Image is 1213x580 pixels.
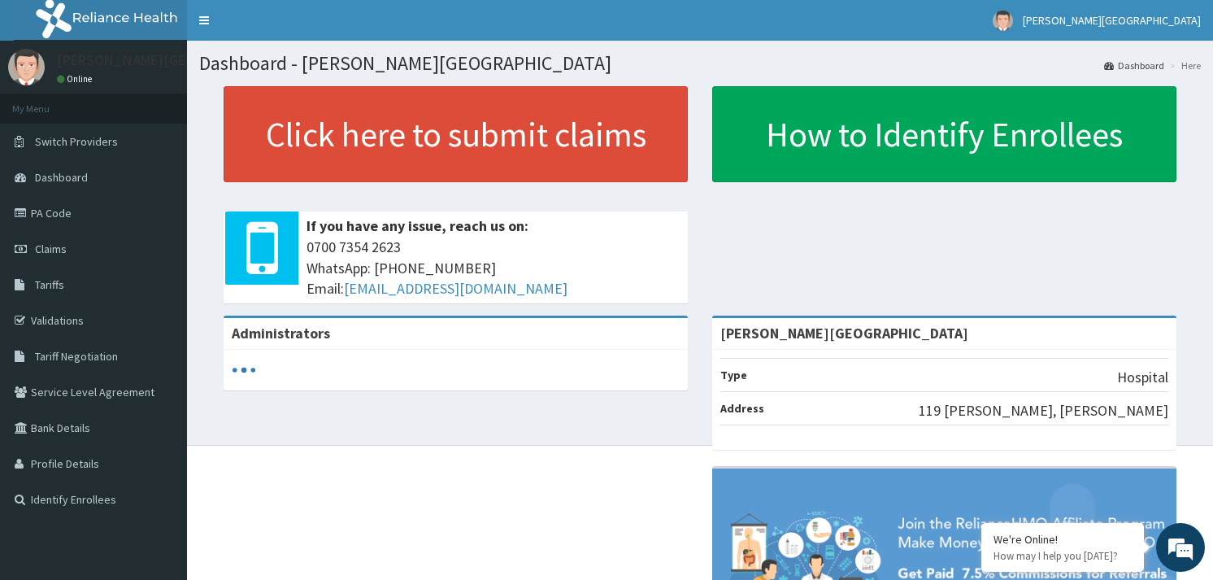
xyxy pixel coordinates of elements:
h1: Dashboard - [PERSON_NAME][GEOGRAPHIC_DATA] [199,53,1201,74]
a: Dashboard [1104,59,1164,72]
span: Claims [35,242,67,256]
span: Tariff Negotiation [35,349,118,364]
img: User Image [993,11,1013,31]
b: If you have any issue, reach us on: [307,216,528,235]
div: We're Online! [993,532,1132,547]
a: Click here to submit claims [224,86,688,182]
span: [PERSON_NAME][GEOGRAPHIC_DATA] [1023,13,1201,28]
p: How may I help you today? [993,549,1132,563]
b: Administrators [232,324,330,342]
a: [EMAIL_ADDRESS][DOMAIN_NAME] [344,279,567,298]
a: Online [57,73,96,85]
a: How to Identify Enrollees [712,86,1176,182]
p: [PERSON_NAME][GEOGRAPHIC_DATA] [57,53,298,68]
p: Hospital [1117,367,1168,388]
img: User Image [8,49,45,85]
li: Here [1166,59,1201,72]
b: Type [720,368,747,382]
svg: audio-loading [232,358,256,382]
span: Dashboard [35,170,88,185]
b: Address [720,401,764,416]
span: 0700 7354 2623 WhatsApp: [PHONE_NUMBER] Email: [307,237,680,299]
span: Tariffs [35,277,64,292]
p: 119 [PERSON_NAME], [PERSON_NAME] [919,400,1168,421]
span: Switch Providers [35,134,118,149]
strong: [PERSON_NAME][GEOGRAPHIC_DATA] [720,324,968,342]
